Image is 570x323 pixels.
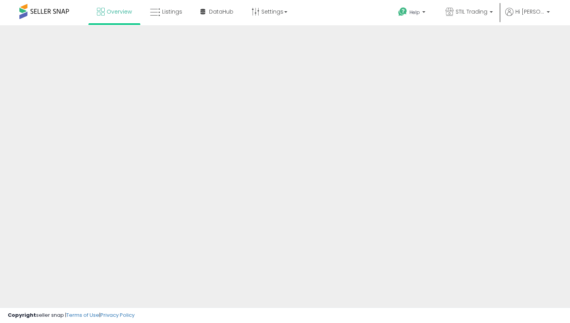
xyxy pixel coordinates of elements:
span: Overview [107,8,132,16]
span: Help [409,9,420,16]
span: STIL Trading [456,8,487,16]
span: Hi [PERSON_NAME] [515,8,544,16]
a: Terms of Use [66,311,99,319]
i: Get Help [398,7,408,17]
a: Hi [PERSON_NAME] [505,8,550,25]
a: Help [392,1,433,25]
a: Privacy Policy [100,311,135,319]
span: DataHub [209,8,233,16]
div: seller snap | | [8,312,135,319]
span: Listings [162,8,182,16]
strong: Copyright [8,311,36,319]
